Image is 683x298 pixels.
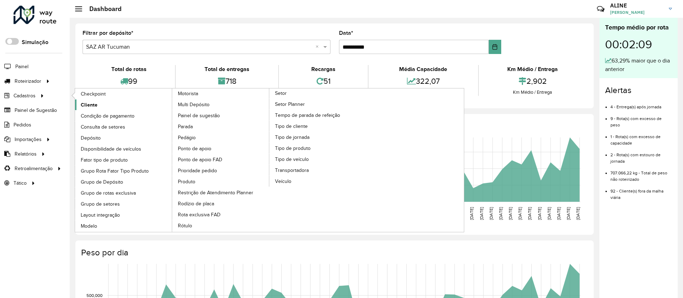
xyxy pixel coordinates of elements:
[81,189,136,197] span: Grupo de rotas exclusiva
[178,222,192,229] span: Rótulo
[610,183,672,201] li: 92 - Cliente(s) fora da malha viária
[81,90,106,98] span: Checkpoint
[178,167,217,174] span: Prioridade pedido
[275,123,308,130] span: Tipo de cliente
[172,88,367,232] a: Setor
[172,132,270,143] a: Pedágio
[610,2,663,9] h3: ALINE
[22,38,48,47] label: Simulação
[339,29,353,37] label: Data
[576,207,580,220] text: [DATE]
[275,112,340,119] span: Tempo de parada de refeição
[605,85,672,96] h4: Alertas
[172,176,270,187] a: Produto
[498,207,503,220] text: [DATE]
[508,207,513,220] text: [DATE]
[75,99,173,110] a: Cliente
[15,107,57,114] span: Painel de Sugestão
[281,74,366,89] div: 51
[370,65,476,74] div: Média Capacidade
[605,56,672,74] div: 63,29% maior que o dia anterior
[81,211,120,219] span: Layout integração
[172,165,270,176] a: Prioridade pedido
[172,187,270,198] a: Restrição de Atendimento Planner
[15,150,37,158] span: Relatórios
[178,134,196,141] span: Pedágio
[81,123,125,131] span: Consulta de setores
[15,77,41,85] span: Roteirizador
[84,74,173,89] div: 99
[269,143,367,153] a: Tipo de produto
[81,145,141,153] span: Disponibilidade de veículos
[178,145,211,152] span: Ponto de apoio
[178,112,220,119] span: Painel de sugestão
[172,99,270,110] a: Multi Depósito
[81,167,149,175] span: Grupo Rota Fator Tipo Produto
[275,90,287,97] span: Setor
[269,132,367,142] a: Tipo de jornada
[81,134,101,142] span: Depósito
[84,65,173,74] div: Total de rotas
[75,199,173,209] a: Grupo de setores
[81,222,97,230] span: Modelo
[275,134,309,141] span: Tipo de jornada
[75,110,173,121] a: Condição de pagamento
[610,128,672,146] li: 1 - Rota(s) com excesso de capacidade
[469,207,474,220] text: [DATE]
[81,178,123,186] span: Grupo de Depósito
[75,221,173,231] a: Modelo
[172,121,270,132] a: Parada
[481,89,585,96] div: Km Médio / Entrega
[75,121,173,132] a: Consulta de setores
[75,155,173,165] a: Fator tipo de produto
[479,207,484,220] text: [DATE]
[481,65,585,74] div: Km Médio / Entrega
[489,207,493,220] text: [DATE]
[178,178,195,185] span: Produto
[610,98,672,110] li: 4 - Entrega(s) após jornada
[83,29,133,37] label: Filtrar por depósito
[269,176,367,186] a: Veículo
[275,178,291,185] span: Veículo
[269,154,367,164] a: Tipo de veículo
[75,188,173,198] a: Grupo de rotas exclusiva
[275,156,309,163] span: Tipo de veículo
[178,189,253,196] span: Restrição de Atendimento Planner
[172,154,270,165] a: Ponto de apoio FAD
[75,132,173,143] a: Depósito
[269,165,367,175] a: Transportadora
[81,200,120,208] span: Grupo de setores
[86,293,102,298] text: 500,000
[605,32,672,56] div: 00:02:09
[75,143,173,154] a: Disponibilidade de veículos
[14,179,27,187] span: Tático
[275,101,305,108] span: Setor Planner
[556,207,561,220] text: [DATE]
[178,74,276,89] div: 718
[75,177,173,187] a: Grupo de Depósito
[547,207,551,220] text: [DATE]
[178,156,222,163] span: Ponto de apoio FAD
[178,90,198,97] span: Motorista
[81,248,587,258] h4: Peso por dia
[178,200,214,207] span: Rodízio de placa
[281,65,366,74] div: Recargas
[489,40,501,54] button: Choose Date
[172,209,270,220] a: Rota exclusiva FAD
[178,65,276,74] div: Total de entregas
[15,63,28,70] span: Painel
[15,165,53,172] span: Retroalimentação
[518,207,522,220] text: [DATE]
[178,211,221,218] span: Rota exclusiva FAD
[566,207,571,220] text: [DATE]
[178,123,193,130] span: Parada
[178,101,210,108] span: Multi Depósito
[275,167,309,174] span: Transportadora
[605,23,672,32] div: Tempo médio por rota
[610,110,672,128] li: 9 - Rota(s) com excesso de peso
[81,101,97,109] span: Cliente
[316,43,322,51] span: Clear all
[81,156,128,164] span: Fator tipo de produto
[610,9,663,16] span: [PERSON_NAME]
[370,74,476,89] div: 322,07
